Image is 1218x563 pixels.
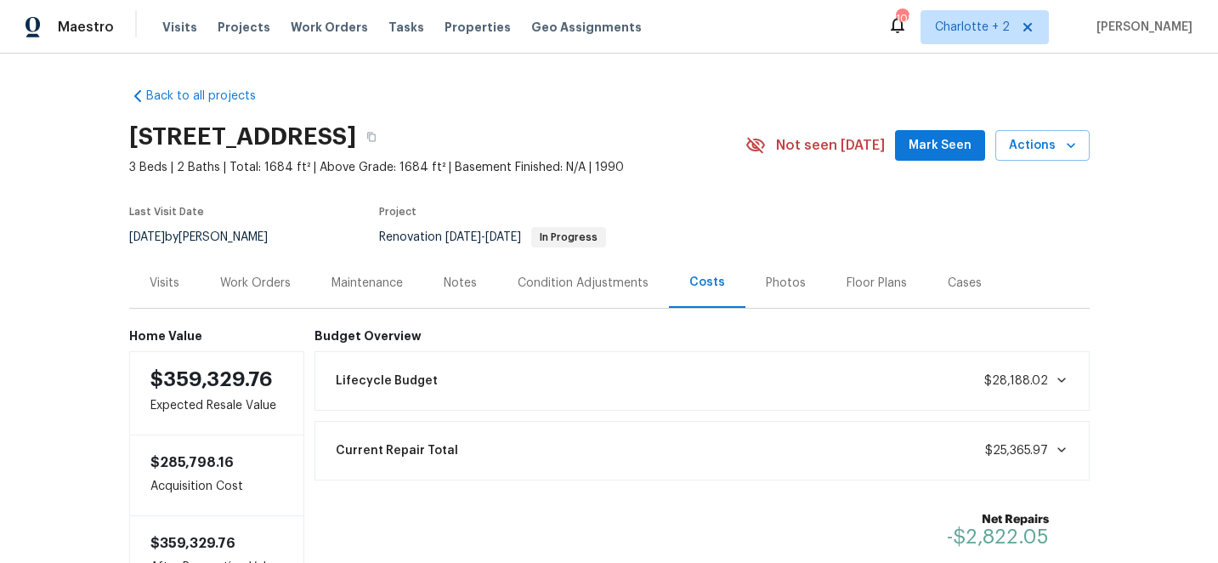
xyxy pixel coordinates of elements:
[331,275,403,292] div: Maintenance
[947,511,1049,528] b: Net Repairs
[129,159,745,176] span: 3 Beds | 2 Baths | Total: 1684 ft² | Above Grade: 1684 ft² | Basement Finished: N/A | 1990
[58,19,114,36] span: Maestro
[129,88,292,105] a: Back to all projects
[129,207,204,217] span: Last Visit Date
[379,207,416,217] span: Project
[150,456,234,469] span: $285,798.16
[162,19,197,36] span: Visits
[445,231,521,243] span: -
[895,130,985,162] button: Mark Seen
[220,275,291,292] div: Work Orders
[445,231,481,243] span: [DATE]
[129,128,356,145] h2: [STREET_ADDRESS]
[995,130,1090,162] button: Actions
[336,372,438,390] span: Lifecycle Budget
[129,227,288,247] div: by [PERSON_NAME]
[336,442,458,459] span: Current Repair Total
[129,351,305,435] div: Expected Resale Value
[150,369,273,390] span: $359,329.76
[531,19,642,36] span: Geo Assignments
[314,329,1090,343] h6: Budget Overview
[129,435,305,515] div: Acquisition Cost
[129,329,305,343] h6: Home Value
[689,274,725,291] div: Costs
[444,275,477,292] div: Notes
[896,10,908,27] div: 108
[150,275,179,292] div: Visits
[948,275,982,292] div: Cases
[533,232,604,242] span: In Progress
[291,19,368,36] span: Work Orders
[485,231,521,243] span: [DATE]
[445,19,511,36] span: Properties
[1009,135,1076,156] span: Actions
[985,445,1048,457] span: $25,365.97
[947,526,1049,547] span: -$2,822.05
[935,19,1010,36] span: Charlotte + 2
[909,135,972,156] span: Mark Seen
[847,275,907,292] div: Floor Plans
[984,375,1048,387] span: $28,188.02
[1090,19,1193,36] span: [PERSON_NAME]
[218,19,270,36] span: Projects
[379,231,606,243] span: Renovation
[766,275,806,292] div: Photos
[388,21,424,33] span: Tasks
[129,231,165,243] span: [DATE]
[356,122,387,152] button: Copy Address
[518,275,649,292] div: Condition Adjustments
[776,137,885,154] span: Not seen [DATE]
[150,537,235,550] span: $359,329.76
